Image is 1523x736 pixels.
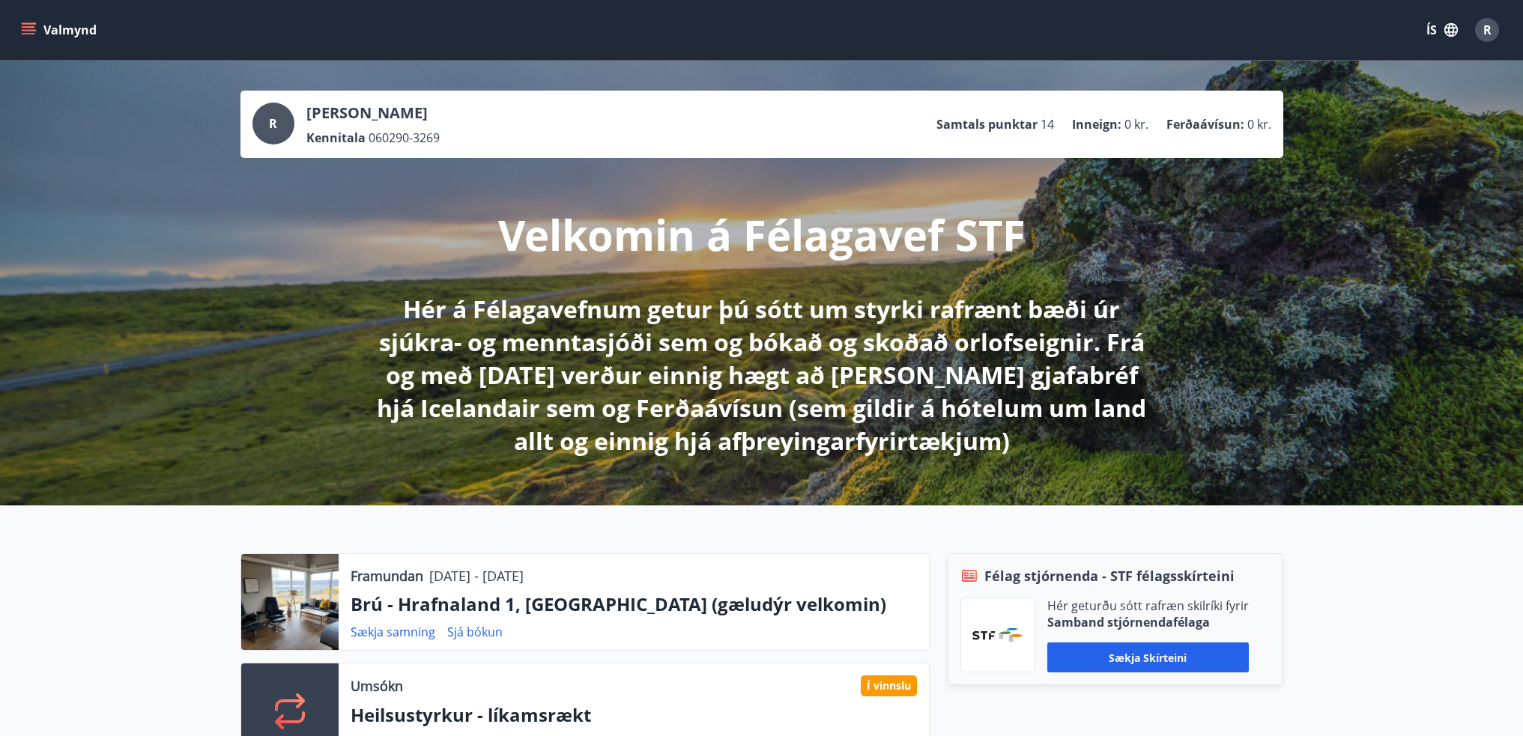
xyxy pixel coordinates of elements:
[972,628,1023,642] img: vjCaq2fThgY3EUYqSgpjEiBg6WP39ov69hlhuPVN.png
[1047,642,1249,672] button: Sækja skírteini
[351,676,403,696] p: Umsókn
[1418,16,1466,43] button: ÍS
[306,130,366,146] p: Kennitala
[351,702,917,728] p: Heilsustyrkur - líkamsrækt
[1047,614,1249,630] p: Samband stjórnendafélaga
[269,115,277,132] span: R
[429,566,524,586] p: [DATE] - [DATE]
[306,103,440,124] p: [PERSON_NAME]
[1247,116,1271,133] span: 0 kr.
[351,624,435,640] a: Sækja samning
[1124,116,1148,133] span: 0 kr.
[936,116,1038,133] p: Samtals punktar
[1166,116,1244,133] p: Ferðaávísun :
[369,130,440,146] span: 060290-3269
[18,16,103,43] button: menu
[1483,22,1492,38] span: R
[1072,116,1121,133] p: Inneign :
[366,293,1157,457] p: Hér á Félagavefnum getur þú sótt um styrki rafrænt bæði úr sjúkra- og menntasjóði sem og bókað og...
[447,624,503,640] a: Sjá bókun
[861,675,917,696] div: Í vinnslu
[1469,12,1505,48] button: R
[498,206,1026,263] p: Velkomin á Félagavef STF
[351,566,423,586] p: Framundan
[1041,116,1054,133] span: 14
[1047,597,1249,614] p: Hér geturðu sótt rafræn skilríki fyrir
[984,566,1235,586] span: Félag stjórnenda - STF félagsskírteini
[351,591,917,617] p: Brú - Hrafnaland 1, [GEOGRAPHIC_DATA] (gæludýr velkomin)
